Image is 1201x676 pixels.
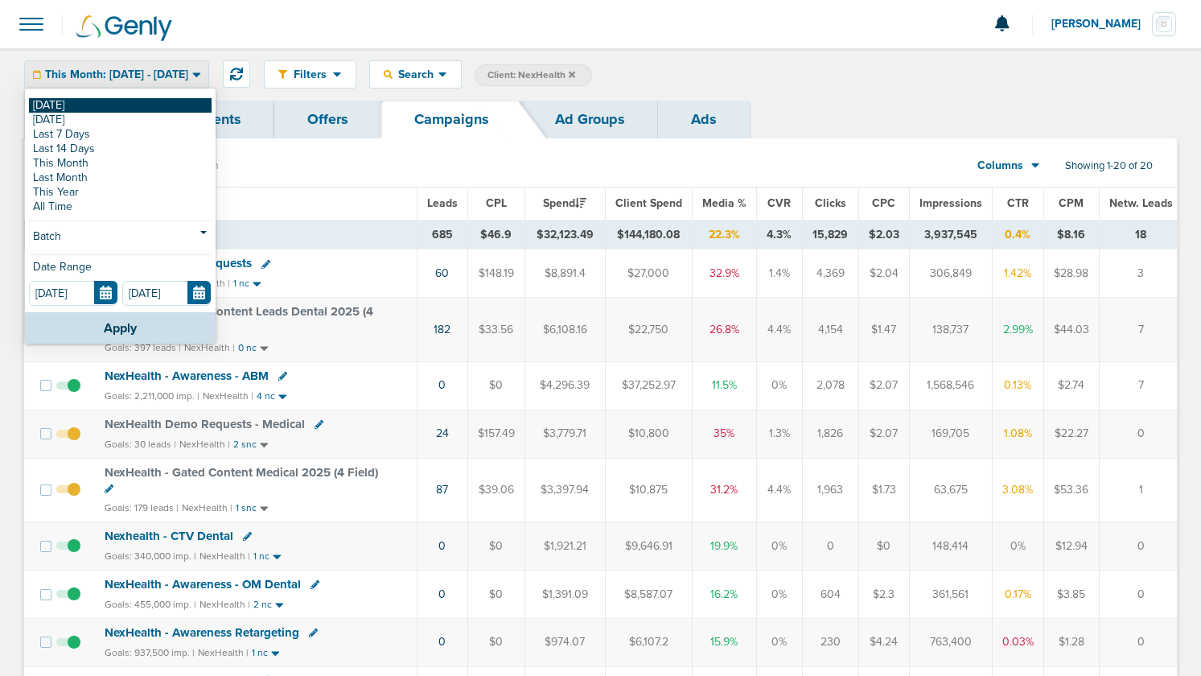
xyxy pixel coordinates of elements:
td: $10,875 [605,458,692,521]
a: Ad Groups [522,101,658,138]
small: 1 nc [252,647,268,659]
td: $2.74 [1043,361,1099,410]
td: 1.4% [756,249,802,298]
td: 16.2% [692,570,756,618]
td: 361,561 [909,570,992,618]
td: $46.9 [467,220,524,249]
td: 3,937,545 [909,220,992,249]
td: 0% [756,361,802,410]
td: 148,414 [909,522,992,571]
small: NexHealth | [179,439,230,450]
td: $22.27 [1043,410,1099,458]
td: 15.9% [692,618,756,666]
td: $2.07 [858,410,909,458]
td: 1.3% [756,410,802,458]
td: $2.07 [858,361,909,410]
td: $32,123.49 [524,220,605,249]
td: 18 [1099,220,1189,249]
span: [PERSON_NAME] [1051,19,1152,30]
span: Spend [543,196,586,210]
td: $1,391.09 [524,570,605,618]
td: $0 [467,618,524,666]
small: NexHealth | [182,502,232,513]
a: Batch [29,228,212,248]
small: NexHealth | [198,647,249,658]
td: $3,397.94 [524,458,605,521]
td: $3.85 [1043,570,1099,618]
td: 306,849 [909,249,992,298]
a: [DATE] [29,98,212,113]
td: 0 [1099,410,1189,458]
td: 138,737 [909,298,992,361]
td: 0 [1099,522,1189,571]
td: $33.56 [467,298,524,361]
td: $9,646.91 [605,522,692,571]
td: $4,296.39 [524,361,605,410]
td: 26.8% [692,298,756,361]
td: 763,400 [909,618,992,666]
small: NexHealth | [199,599,250,610]
td: 0% [756,522,802,571]
span: Nexhealth - CTV Dental [105,529,233,543]
td: $39.06 [467,458,524,521]
small: NexHealth | [184,342,235,353]
a: Clients [162,101,274,138]
td: 0.17% [992,570,1043,618]
a: Offers [274,101,381,138]
td: 1,963 [802,458,858,521]
span: Client: NexHealth [487,68,575,82]
img: Genly [76,15,172,41]
span: CPL [486,196,507,210]
span: CPM [1059,196,1084,210]
small: 4 nc [257,390,275,402]
td: 1.08% [992,410,1043,458]
a: This Month [29,156,212,171]
td: $1.47 [858,298,909,361]
td: $3,779.71 [524,410,605,458]
a: 0 [438,378,446,392]
button: Apply [25,312,216,344]
small: 1 snc [236,502,257,514]
td: 230 [802,618,858,666]
td: $1,921.21 [524,522,605,571]
td: $27,000 [605,249,692,298]
a: 0 [438,635,446,649]
a: Last Month [29,171,212,185]
span: Netw. Leads [1109,196,1173,210]
td: 0.13% [992,361,1043,410]
span: NexHealth - Gated Content Leads Dental 2025 (4 Field) [105,304,373,335]
td: 63,675 [909,458,992,521]
td: $0 [467,522,524,571]
td: $6,108.16 [524,298,605,361]
span: Impressions [919,196,982,210]
td: 7 [1099,298,1189,361]
td: $4.24 [858,618,909,666]
td: $8,587.07 [605,570,692,618]
td: $12.94 [1043,522,1099,571]
a: Campaigns [381,101,522,138]
td: $0 [467,570,524,618]
td: 2,078 [802,361,858,410]
td: $53.36 [1043,458,1099,521]
td: 7 [1099,361,1189,410]
td: 1,568,546 [909,361,992,410]
td: 0 [1099,618,1189,666]
span: CPC [872,196,895,210]
small: Goals: 30 leads | [105,439,176,451]
td: 169,705 [909,410,992,458]
small: 2 nc [253,599,272,611]
td: $28.98 [1043,249,1099,298]
a: 0 [438,587,446,601]
td: $22,750 [605,298,692,361]
span: Client Spend [615,196,682,210]
td: $148.19 [467,249,524,298]
a: 87 [436,483,448,497]
td: 4.4% [756,458,802,521]
td: 4.4% [756,298,802,361]
td: 0% [756,618,802,666]
td: 2.99% [992,298,1043,361]
td: 0.03% [992,618,1043,666]
span: This Month: [DATE] - [DATE] [45,69,188,80]
span: Columns [977,158,1023,174]
td: 0 [1099,570,1189,618]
